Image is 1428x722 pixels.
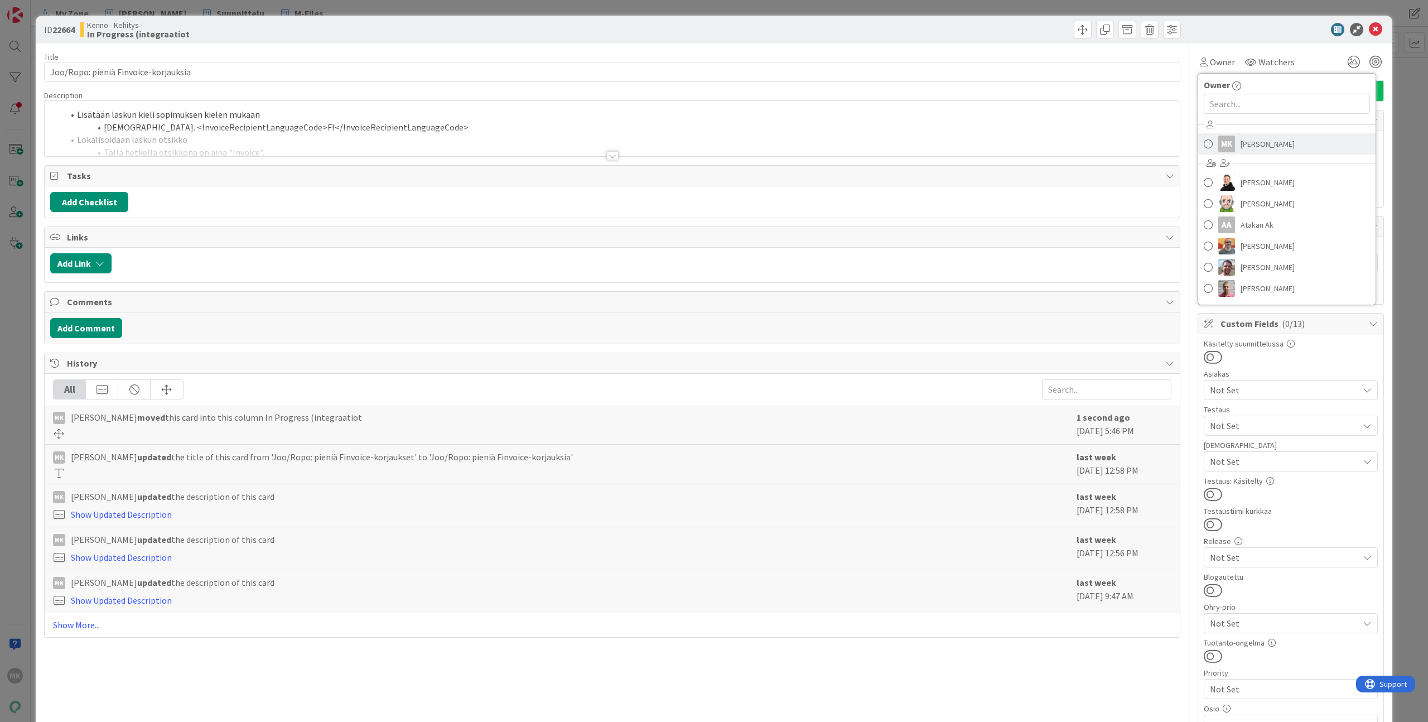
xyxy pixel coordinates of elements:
span: Description [44,90,83,100]
div: Testaustiimi kurkkaa [1204,507,1378,515]
a: BN[PERSON_NAME] [1198,235,1376,257]
div: All [54,380,86,399]
div: Blogautettu [1204,573,1378,581]
span: [PERSON_NAME] [1241,174,1295,191]
span: Support [23,2,51,15]
img: BN [1218,238,1235,254]
div: [DATE] 12:56 PM [1077,533,1171,564]
a: ET[PERSON_NAME] [1198,257,1376,278]
span: Watchers [1258,55,1295,69]
b: last week [1077,451,1116,463]
div: Testaus: Käsitelty [1204,477,1378,485]
div: MK [1218,136,1235,152]
div: MK [53,534,65,546]
div: AA [1218,216,1235,233]
span: [PERSON_NAME] [1241,136,1295,152]
div: Ohry-prio [1204,603,1378,611]
span: ( 0/13 ) [1282,318,1305,329]
div: MK [53,491,65,503]
span: [PERSON_NAME] the title of this card from 'Joo/Ropo: pieniä Finvoice-korjaukset' to 'Joo/Ropo: pi... [71,450,573,464]
img: HJ [1218,280,1235,297]
span: Not Set [1210,383,1358,397]
div: MK [53,412,65,424]
img: AN [1218,195,1235,212]
a: Show Updated Description [71,595,172,606]
span: Not Set [1210,455,1358,468]
div: Asiakas [1204,370,1378,378]
div: Testaus [1204,406,1378,413]
span: ID [44,23,75,36]
b: moved [137,412,165,423]
a: Show More... [53,618,1171,632]
a: MK[PERSON_NAME] [1198,133,1376,155]
li: [DEMOGRAPHIC_DATA]. <InvoiceRecipientLanguageCode>FI</InvoiceRecipientLanguageCode> [64,121,1174,134]
span: Not Set [1210,615,1353,631]
div: MK [53,451,65,464]
input: Search... [1042,379,1171,399]
div: MK [53,577,65,589]
div: [DATE] 12:58 PM [1077,490,1171,521]
img: AN [1218,174,1235,191]
input: type card name here... [44,62,1180,82]
span: Kenno - Kehitys [87,21,190,30]
b: updated [137,491,171,502]
span: Not Set [1210,419,1358,432]
a: HJ[PERSON_NAME] [1198,278,1376,299]
b: updated [137,534,171,545]
span: [PERSON_NAME] [1241,238,1295,254]
b: updated [137,577,171,588]
span: Not Set [1210,551,1358,564]
div: Käsitelty suunnittelussa [1204,340,1378,348]
button: Add Checklist [50,192,128,212]
div: Osio [1204,705,1378,713]
span: [PERSON_NAME] [1241,280,1295,297]
span: Not Set [1210,681,1353,697]
span: Custom Fields [1220,317,1363,330]
span: [PERSON_NAME] [1241,195,1295,212]
div: [DATE] 9:47 AM [1077,576,1171,607]
span: Tasks [67,169,1160,182]
a: Show Updated Description [71,552,172,563]
span: Atakan Ak [1241,216,1273,233]
span: Comments [67,295,1160,309]
span: [PERSON_NAME] the description of this card [71,533,274,546]
span: Owner [1210,55,1235,69]
span: History [67,357,1160,370]
span: [PERSON_NAME] [1241,259,1295,276]
img: ET [1218,259,1235,276]
a: AAAtakan Ak [1198,214,1376,235]
b: 1 second ago [1077,412,1130,423]
a: AN[PERSON_NAME] [1198,172,1376,193]
div: Tuotanto-ongelma [1204,639,1378,647]
li: Lisätään laskun kieli sopimuksen kielen mukaan [64,108,1174,121]
b: last week [1077,534,1116,545]
span: [PERSON_NAME] this card into this column In Progress (integraatiot [71,411,362,424]
input: Search... [1204,94,1370,114]
a: Show Updated Description [71,509,172,520]
div: Release [1204,537,1378,545]
span: [PERSON_NAME] the description of this card [71,490,274,503]
div: [DEMOGRAPHIC_DATA] [1204,441,1378,449]
a: IN[PERSON_NAME] [1198,299,1376,320]
a: AN[PERSON_NAME] [1198,193,1376,214]
button: Add Link [50,253,112,273]
b: last week [1077,491,1116,502]
b: last week [1077,577,1116,588]
div: [DATE] 12:58 PM [1077,450,1171,478]
span: Owner [1204,78,1230,92]
span: [PERSON_NAME] the description of this card [71,576,274,589]
button: Add Comment [50,318,122,338]
b: updated [137,451,171,463]
b: In Progress (integraatiot [87,30,190,38]
span: Links [67,230,1160,244]
label: Title [44,52,59,62]
div: [DATE] 5:46 PM [1077,411,1171,439]
div: Priority [1204,669,1378,677]
b: 22664 [52,24,75,35]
